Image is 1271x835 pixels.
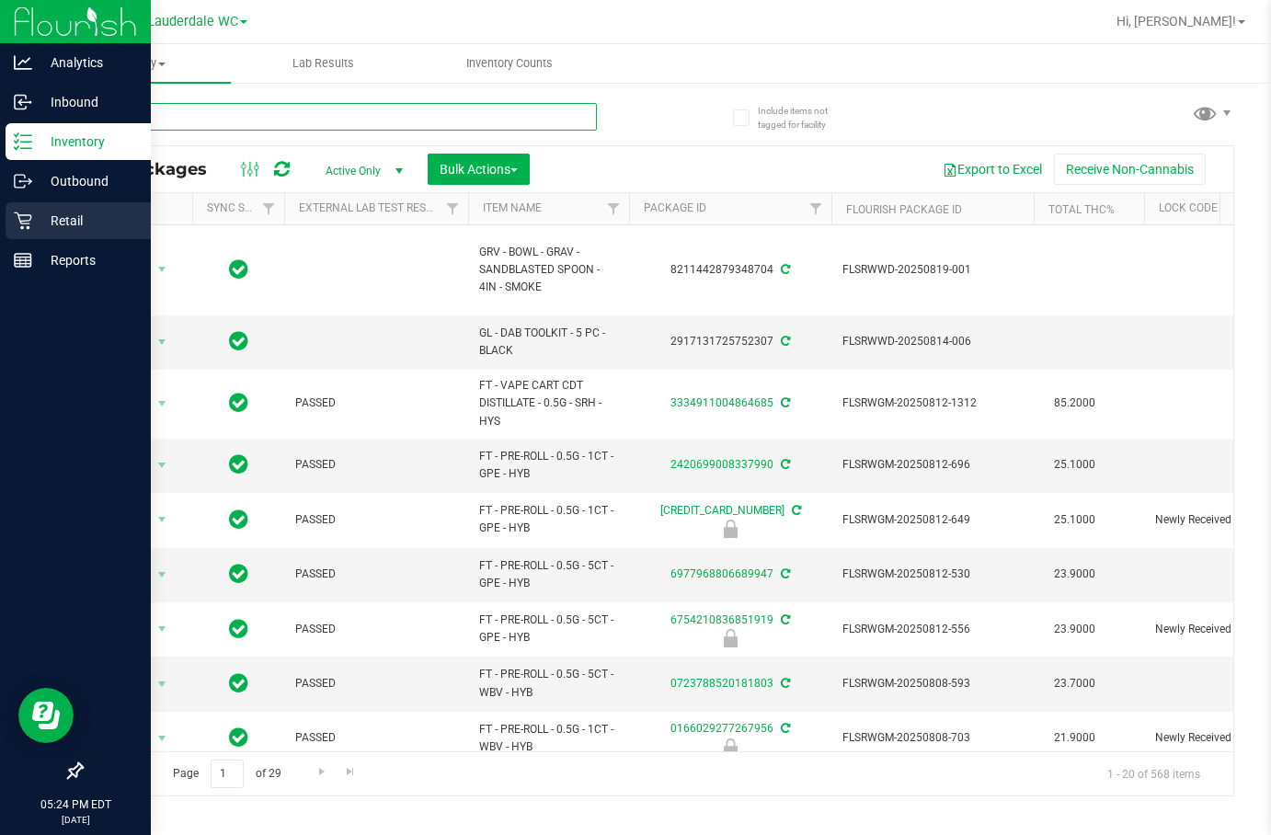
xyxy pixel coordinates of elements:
span: Sync from Compliance System [778,567,790,580]
span: FT - VAPE CART CDT DISTILLATE - 0.5G - SRH - HYS [479,377,618,430]
span: In Sync [229,616,248,642]
span: Sync from Compliance System [778,722,790,735]
span: FLSRWGM-20250812-696 [842,456,1023,474]
a: 0166029277267956 [670,722,773,735]
div: 2917131725752307 [626,333,834,350]
a: 0723788520181803 [670,677,773,690]
p: Inbound [32,91,143,113]
button: Export to Excel [931,154,1054,185]
span: select [151,616,174,642]
span: PASSED [295,621,457,638]
span: FLSRWWD-20250819-001 [842,261,1023,279]
span: Sync from Compliance System [778,396,790,409]
inline-svg: Outbound [14,172,32,190]
span: Sync from Compliance System [778,458,790,471]
span: FLSRWGM-20250812-1312 [842,395,1023,412]
span: 25.1000 [1045,507,1105,533]
span: FLSRWGM-20250808-703 [842,729,1023,747]
span: 23.7000 [1045,670,1105,697]
a: Total THC% [1048,203,1115,216]
a: Inventory Counts [417,44,603,83]
a: 6754210836851919 [670,613,773,626]
span: Sync from Compliance System [778,263,790,276]
span: FT - PRE-ROLL - 0.5G - 1CT - GPE - HYB [479,502,618,537]
span: select [151,452,174,478]
span: Inventory Counts [441,55,578,72]
span: select [151,329,174,355]
span: Sync from Compliance System [789,504,801,517]
a: 2420699008337990 [670,458,773,471]
a: [CREDIT_CARD_NUMBER] [660,504,784,517]
input: Search Package ID, Item Name, SKU, Lot or Part Number... [81,103,597,131]
span: FT - PRE-ROLL - 0.5G - 5CT - GPE - HYB [479,557,618,592]
a: Filter [438,193,468,224]
inline-svg: Inventory [14,132,32,151]
p: [DATE] [8,813,143,827]
a: Flourish Package ID [846,203,962,216]
inline-svg: Inbound [14,93,32,111]
span: All Packages [96,159,225,179]
span: select [151,726,174,751]
p: 05:24 PM EDT [8,796,143,813]
span: Bulk Actions [440,162,518,177]
a: Go to the last page [338,760,364,784]
span: PASSED [295,566,457,583]
inline-svg: Analytics [14,53,32,72]
span: FLSRWGM-20250812-530 [842,566,1023,583]
span: 23.9000 [1045,561,1105,588]
span: FT - PRE-ROLL - 0.5G - 5CT - WBV - HYB [479,666,618,701]
span: FT - PRE-ROLL - 0.5G - 5CT - GPE - HYB [479,612,618,646]
span: FLSRWGM-20250812-649 [842,511,1023,529]
span: FLSRWWD-20250814-006 [842,333,1023,350]
span: PASSED [295,511,457,529]
inline-svg: Retail [14,212,32,230]
span: In Sync [229,507,248,532]
span: PASSED [295,729,457,747]
span: In Sync [229,452,248,477]
p: Outbound [32,170,143,192]
a: Lab Results [231,44,418,83]
a: Filter [254,193,284,224]
span: Sync from Compliance System [778,613,790,626]
div: Newly Received [626,520,834,538]
div: Newly Received [626,738,834,757]
a: Filter [801,193,831,224]
span: Page of 29 [157,760,296,788]
span: Newly Received [1155,729,1271,747]
button: Bulk Actions [428,154,530,185]
a: Sync Status [207,201,278,214]
input: 1 [211,760,244,788]
span: GRV - BOWL - GRAV - SANDBLASTED SPOON - 4IN - SMOKE [479,244,618,297]
span: In Sync [229,328,248,354]
div: Newly Received [626,629,834,647]
a: Package ID [644,201,706,214]
span: 1 - 20 of 568 items [1093,760,1215,787]
iframe: Resource center [18,688,74,743]
span: GL - DAB TOOLKIT - 5 PC - BLACK [479,325,618,360]
span: PASSED [295,675,457,692]
span: In Sync [229,561,248,587]
span: 21.9000 [1045,725,1105,751]
span: PASSED [295,395,457,412]
button: Receive Non-Cannabis [1054,154,1206,185]
p: Retail [32,210,143,232]
span: In Sync [229,390,248,416]
span: select [151,257,174,282]
span: 23.9000 [1045,616,1105,643]
p: Reports [32,249,143,271]
span: In Sync [229,257,248,282]
p: Analytics [32,51,143,74]
span: Ft. Lauderdale WC [128,14,238,29]
div: 8211442879348704 [626,261,834,279]
span: PASSED [295,456,457,474]
span: FT - PRE-ROLL - 0.5G - 1CT - WBV - HYB [479,721,618,756]
inline-svg: Reports [14,251,32,269]
span: FLSRWGM-20250808-593 [842,675,1023,692]
span: In Sync [229,670,248,696]
a: 6977968806689947 [670,567,773,580]
a: Item Name [483,201,542,214]
span: In Sync [229,725,248,750]
p: Inventory [32,131,143,153]
span: Sync from Compliance System [778,335,790,348]
a: Go to the next page [308,760,335,784]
